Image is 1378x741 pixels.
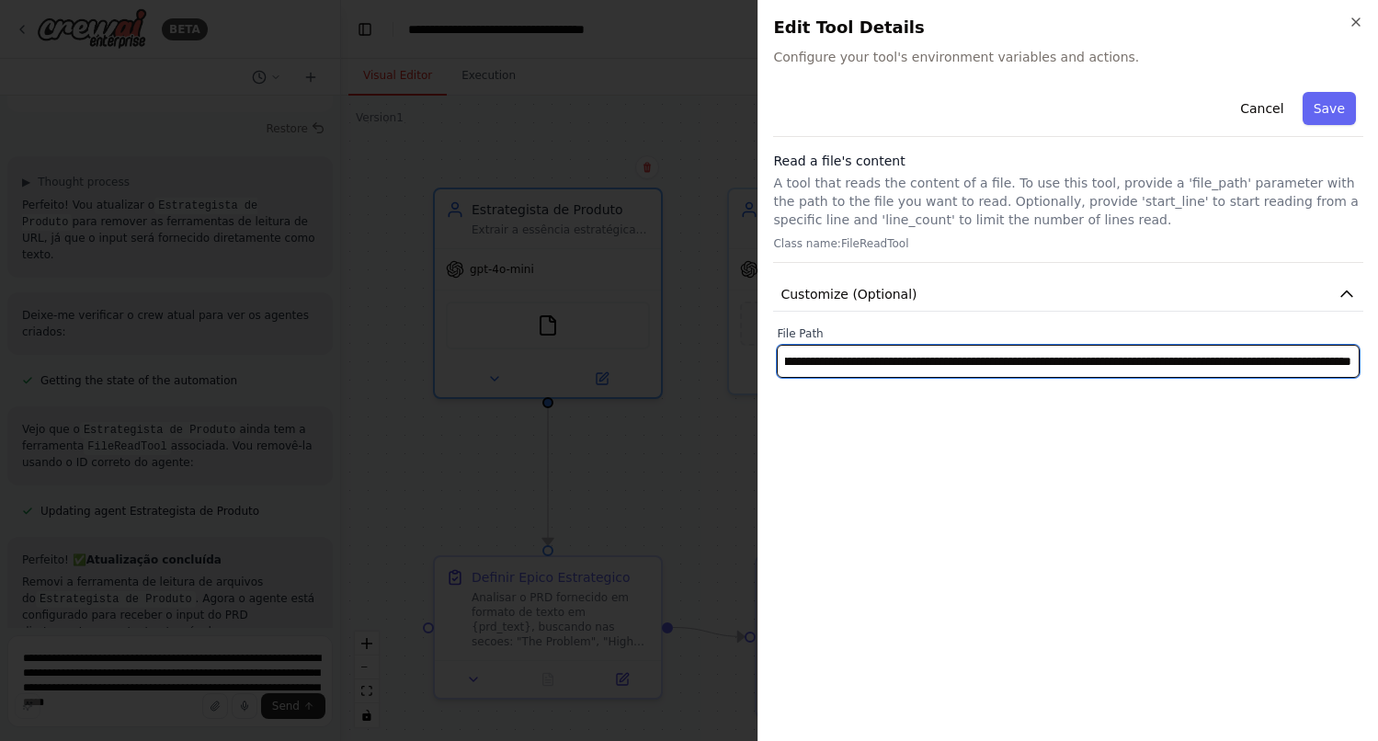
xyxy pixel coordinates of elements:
span: Customize (Optional) [780,285,917,303]
span: Configure your tool's environment variables and actions. [773,48,1363,66]
h3: Read a file's content [773,152,1363,170]
button: Cancel [1229,92,1294,125]
button: Save [1303,92,1356,125]
button: Customize (Optional) [773,278,1363,312]
label: File Path [777,326,1360,341]
p: A tool that reads the content of a file. To use this tool, provide a 'file_path' parameter with t... [773,174,1363,229]
p: Class name: FileReadTool [773,236,1363,251]
h2: Edit Tool Details [773,15,1363,40]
